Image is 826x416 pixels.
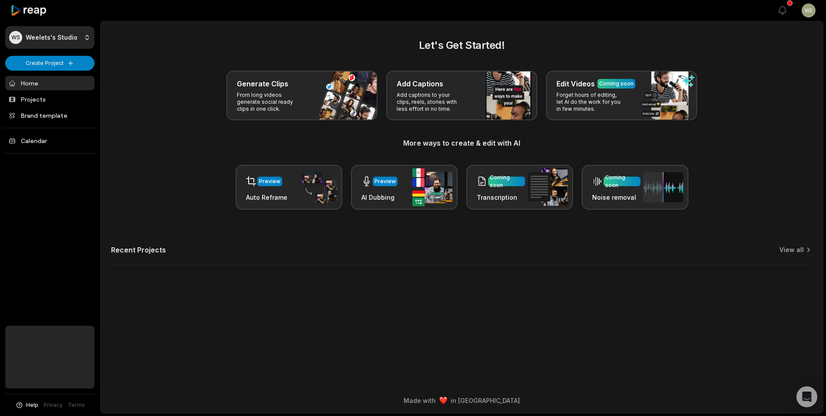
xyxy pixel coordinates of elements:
div: Open Intercom Messenger [796,386,817,407]
div: WS [9,31,22,44]
h2: Recent Projects [111,246,166,254]
div: Made with in [GEOGRAPHIC_DATA] [108,396,815,405]
span: Help [26,401,38,409]
img: heart emoji [439,397,447,405]
a: Terms [68,401,85,409]
img: transcription.png [528,168,568,206]
h3: Noise removal [592,193,641,202]
div: Coming soon [490,174,523,189]
a: Projects [5,92,94,106]
div: Preview [259,177,280,185]
div: Preview [374,177,396,185]
h3: Generate Clips [237,78,288,89]
img: ai_dubbing.png [412,168,452,206]
a: Brand template [5,108,94,123]
div: Coming soon [599,80,634,88]
p: From long videos generate social ready clips in one click. [237,92,304,113]
p: Weelets's Studio [26,34,78,41]
div: Coming soon [605,174,639,189]
h3: Add Captions [397,78,443,89]
h3: Edit Videos [556,78,595,89]
h2: Let's Get Started! [111,38,813,53]
h3: Auto Reframe [246,193,287,202]
button: Create Project [5,56,94,71]
img: noise_removal.png [643,172,683,202]
p: Forget hours of editing, let AI do the work for you in few minutes. [556,92,624,113]
h3: Transcription [477,193,525,202]
button: Help [15,401,38,409]
h3: AI Dubbing [361,193,398,202]
a: Home [5,76,94,90]
a: View all [779,246,804,254]
a: Calendar [5,133,94,148]
h3: More ways to create & edit with AI [111,138,813,148]
p: Add captions to your clips, reels, stories with less effort in no time. [397,92,464,113]
img: auto_reframe.png [297,170,337,205]
a: Privacy [44,401,63,409]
